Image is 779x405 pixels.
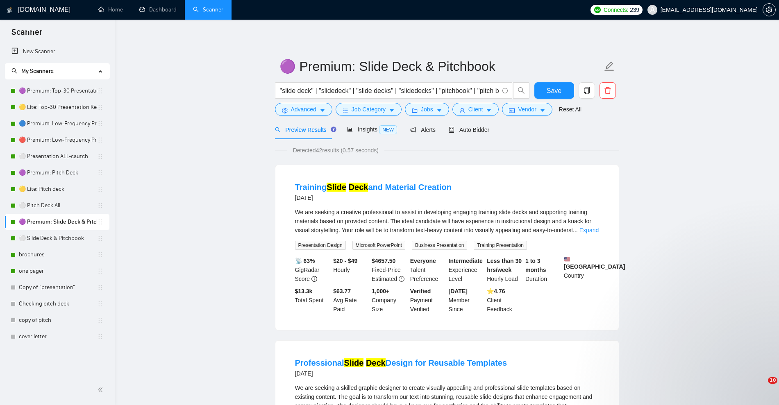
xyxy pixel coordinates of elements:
[524,256,562,283] div: Duration
[97,88,104,94] span: holder
[19,247,97,263] a: brochures
[279,56,602,77] input: Scanner name...
[7,4,13,17] img: logo
[97,251,104,258] span: holder
[5,115,109,132] li: 🔵 Premium: Low-Frequency Presentations
[370,287,409,314] div: Company Size
[347,126,397,133] span: Insights
[19,165,97,181] a: 🟣 Premium: Pitch Deck
[409,256,447,283] div: Talent Preference
[352,241,405,250] span: Microsoft PowerPoint
[459,107,465,113] span: user
[97,333,104,340] span: holder
[559,105,581,114] a: Reset All
[468,105,483,114] span: Client
[19,263,97,279] a: one pager
[330,126,337,133] div: Tooltip anchor
[293,287,332,314] div: Total Spent
[502,103,552,116] button: idcardVendorcaret-down
[410,127,416,133] span: notification
[280,86,499,96] input: Search Freelance Jobs...
[275,127,334,133] span: Preview Results
[5,263,109,279] li: one pager
[600,87,615,94] span: delete
[600,82,616,99] button: delete
[412,241,467,250] span: Business Presentation
[630,5,639,14] span: 239
[485,256,524,283] div: Hourly Load
[573,227,578,233] span: ...
[139,6,177,13] a: dashboardDashboard
[19,99,97,115] a: 🟡 Lite: Top-30 Presentation Keywords
[311,276,317,282] span: info-circle
[579,87,595,94] span: copy
[5,148,109,165] li: ⚪ Presentation ALL-cautch
[366,358,386,367] mark: Deck
[5,43,109,60] li: New Scanner
[409,287,447,314] div: Payment Verified
[19,132,97,148] a: 🔴 Premium: Low-Frequency Presentations
[372,288,389,294] b: 1,000+
[295,183,452,192] a: TrainingSlide Deckand Material Creation
[5,181,109,197] li: 🟡 Lite: Pitch deck
[379,125,397,134] span: NEW
[333,288,351,294] b: $63.77
[19,230,97,247] a: ⚪ Slide Deck & Pitchbook
[5,165,109,181] li: 🟣 Premium: Pitch Deck
[97,170,104,176] span: holder
[594,7,601,13] img: upwork-logo.png
[193,6,223,13] a: searchScanner
[11,43,103,60] a: New Scanner
[525,258,546,273] b: 1 to 3 months
[332,256,370,283] div: Hourly
[5,279,109,296] li: Copy of "presentation"
[295,258,315,264] b: 📡 63%
[452,103,499,116] button: userClientcaret-down
[97,104,104,111] span: holder
[449,288,468,294] b: [DATE]
[751,377,771,397] iframe: To enrich screen reader interactions, please activate Accessibility in Grammarly extension settings
[11,68,54,75] span: My Scanners
[295,208,599,235] div: We are seeking a creative professional to assist in developing engaging training slide decks and ...
[333,258,357,264] b: $20 - $49
[97,137,104,143] span: holder
[97,317,104,324] span: holder
[11,68,17,74] span: search
[97,235,104,242] span: holder
[763,7,776,13] a: setting
[486,107,492,113] span: caret-down
[5,214,109,230] li: 🟣 Premium: Slide Deck & Pitchbook
[97,301,104,307] span: holder
[287,146,384,155] span: Detected 42 results (0.57 seconds)
[19,197,97,214] a: ⚪ Pitch Deck All
[518,105,536,114] span: Vendor
[19,83,97,99] a: 🟣 Premium: Top-30 Presentation Keywords
[5,328,109,345] li: cover letter
[5,230,109,247] li: ⚪ Slide Deck & Pitchbook
[412,107,418,113] span: folder
[474,241,527,250] span: Training Presentation
[540,107,545,113] span: caret-down
[509,107,515,113] span: idcard
[410,127,436,133] span: Alerts
[98,386,106,394] span: double-left
[487,288,505,294] b: ⭐️ 4.76
[320,107,325,113] span: caret-down
[21,68,54,75] span: My Scanners
[291,105,316,114] span: Advanced
[449,258,483,264] b: Intermediate
[295,209,592,233] span: We are seeking a creative professional to assist in developing engaging training slide decks and ...
[97,186,104,192] span: holder
[5,197,109,214] li: ⚪ Pitch Deck All
[97,268,104,274] span: holder
[447,287,486,314] div: Member Since
[98,6,123,13] a: homeHome
[449,127,489,133] span: Auto Bidder
[547,86,561,96] span: Save
[19,181,97,197] a: 🟡 Lite: Pitch deck
[19,115,97,132] a: 🔵 Premium: Low-Frequency Presentations
[372,276,397,282] span: Estimated
[410,258,436,264] b: Everyone
[295,358,507,367] a: ProfessionalSlide DeckDesign for Reusable Templates
[513,82,529,99] button: search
